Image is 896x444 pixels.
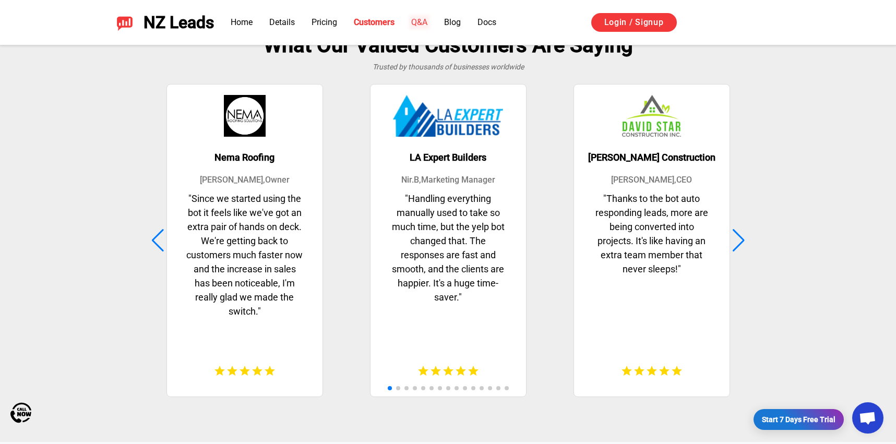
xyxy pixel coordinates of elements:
[852,402,883,434] div: Open chat
[116,14,133,31] img: NZ Leads logo
[393,95,503,137] img: LA Expert Builders
[312,17,337,27] a: Pricing
[269,17,295,27] a: Details
[444,17,461,27] a: Blog
[177,191,312,354] p: " Since we started using the bot it feels like we've got an extra pair of hands on deck. We're ge...
[622,95,682,137] img: David Star Construction
[477,17,496,27] a: Docs
[754,409,844,430] a: Start 7 Days Free Trial
[224,95,266,137] img: Nema Roofing
[10,402,31,423] img: Call Now
[584,191,719,354] p: " Thanks to the bot auto responding leads, more are being converted into projects. It's like havi...
[401,174,495,186] p: Nir.B , Marketing Manager
[588,152,715,163] h3: [PERSON_NAME] Construction
[591,13,677,32] a: Login / Signup
[381,191,516,354] p: " Handling everything manually used to take so much time, but the yelp bot changed that. The resp...
[144,13,214,32] span: NZ Leads
[354,17,395,27] a: Customers
[687,11,794,34] iframe: Sign in with Google Button
[214,152,274,163] h3: Nema Roofing
[231,17,253,27] a: Home
[108,62,789,73] div: Trusted by thousands of businesses worldwide
[411,17,427,27] a: Q&A
[200,174,290,186] p: [PERSON_NAME] , Owner
[611,174,692,186] p: [PERSON_NAME] , CEO
[410,152,486,163] h3: LA Expert Builders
